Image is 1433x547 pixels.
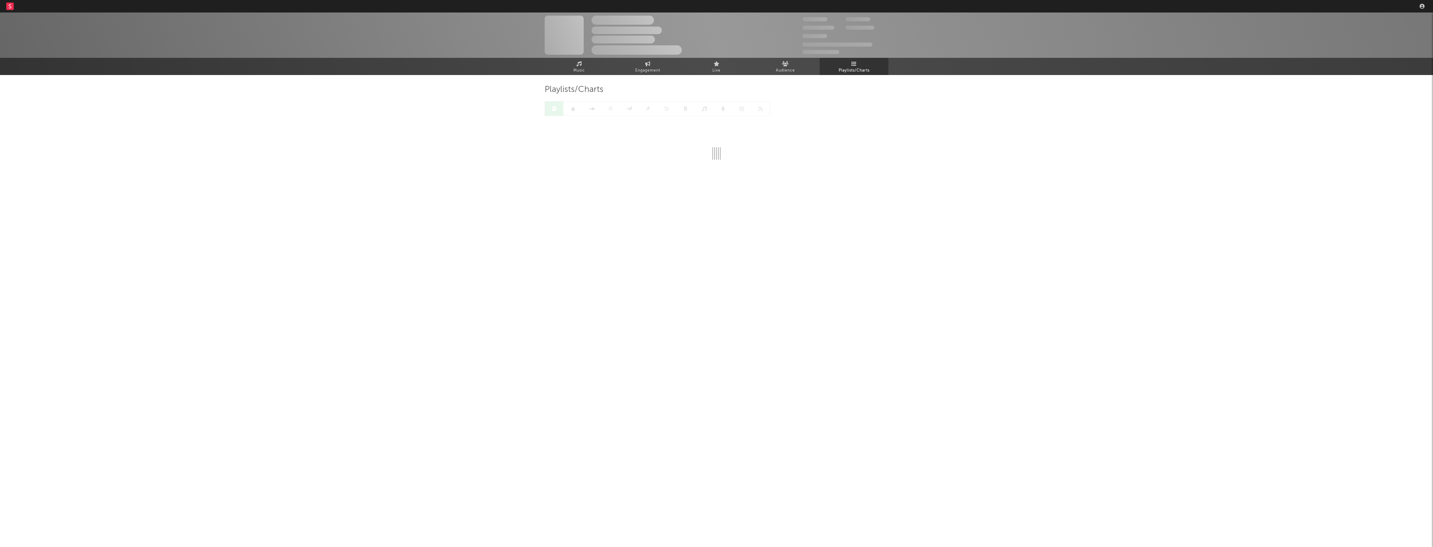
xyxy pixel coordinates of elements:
[682,58,751,75] a: Live
[635,67,660,74] span: Engagement
[802,34,827,38] span: 100,000
[545,58,613,75] a: Music
[846,17,870,21] span: 100,000
[839,67,870,74] span: Playlists/Charts
[776,67,795,74] span: Audience
[820,58,888,75] a: Playlists/Charts
[573,67,585,74] span: Music
[802,43,872,47] span: 50,000,000 Monthly Listeners
[802,50,839,54] span: Jump Score: 85.0
[802,17,827,21] span: 300,000
[613,58,682,75] a: Engagement
[802,26,834,30] span: 50,000,000
[846,26,874,30] span: 1,000,000
[712,67,721,74] span: Live
[751,58,820,75] a: Audience
[545,86,603,93] span: Playlists/Charts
